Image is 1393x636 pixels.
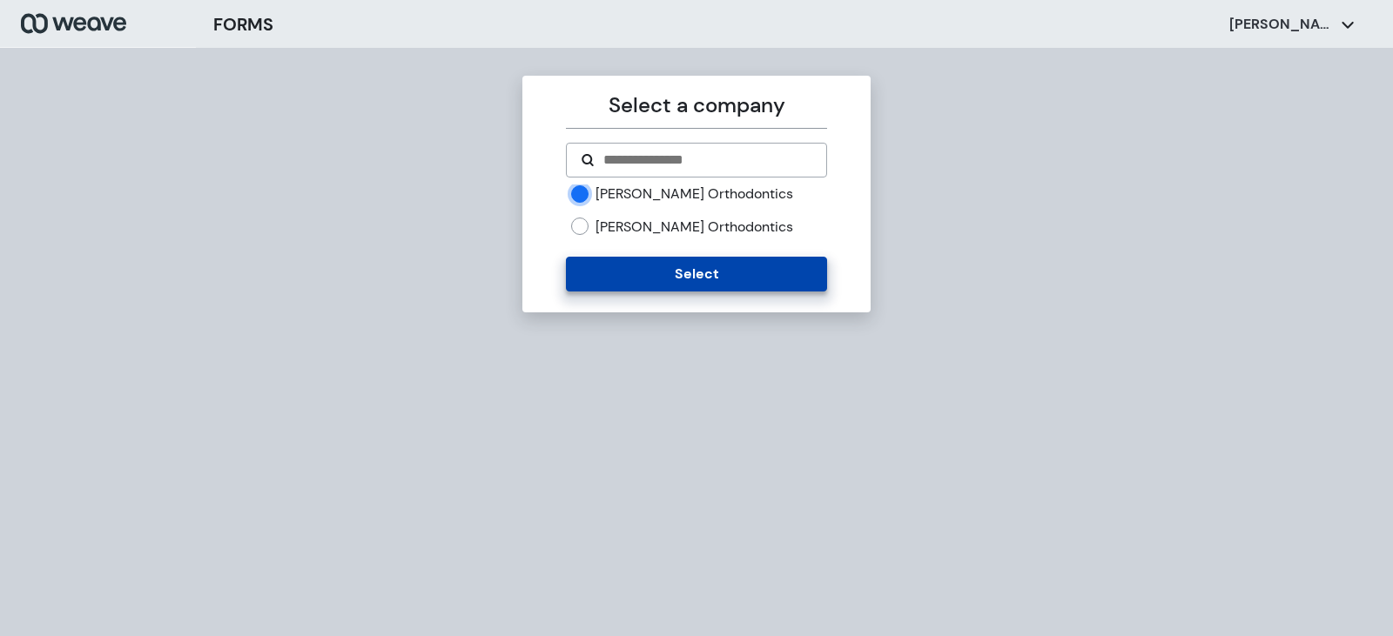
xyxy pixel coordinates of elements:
label: [PERSON_NAME] Orthodontics [596,218,793,237]
label: [PERSON_NAME] Orthodontics [596,184,793,204]
h3: FORMS [213,11,273,37]
p: [PERSON_NAME] [1229,15,1334,34]
p: Select a company [566,90,826,121]
input: Search [602,150,811,171]
button: Select [566,257,826,291]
